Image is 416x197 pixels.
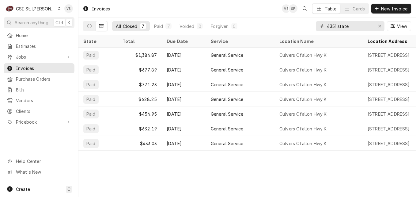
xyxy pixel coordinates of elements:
[16,54,62,60] span: Jobs
[368,81,410,88] div: [STREET_ADDRESS]
[118,92,162,106] div: $628.25
[4,74,74,84] a: Purchase Orders
[4,52,74,62] a: Go to Jobs
[16,76,71,82] span: Purchase Orders
[16,32,71,39] span: Home
[16,43,71,49] span: Estimates
[198,23,202,29] div: 0
[211,140,243,147] div: General Service
[4,95,74,106] a: Vendors
[211,67,243,73] div: General Service
[4,63,74,73] a: Invoices
[86,81,96,88] div: Paid
[368,67,410,73] div: [STREET_ADDRESS]
[55,19,63,26] span: Ctrl
[162,106,206,121] div: [DATE]
[211,23,229,29] div: Forgiven
[16,187,30,192] span: Create
[16,108,71,114] span: Clients
[64,4,73,13] div: VS
[16,158,71,164] span: Help Center
[16,87,71,93] span: Bills
[86,52,96,58] div: Paid
[211,126,243,132] div: General Service
[279,81,327,88] div: Culvers Ofallon Hwy K
[162,77,206,92] div: [DATE]
[279,52,327,58] div: Culvers Ofallon Hwy K
[211,52,243,58] div: General Service
[15,19,48,26] span: Search anything
[141,23,145,29] div: 7
[68,19,70,26] span: K
[162,48,206,62] div: [DATE]
[353,6,365,12] div: Cards
[300,4,310,14] button: Open search
[211,96,243,102] div: General Service
[118,48,162,62] div: $1,384.87
[380,6,409,12] span: New Invoice
[16,6,56,12] div: CSI St. [PERSON_NAME]
[289,4,297,13] div: SP
[123,38,156,44] div: Total
[282,4,290,13] div: Vicky Stuesse's Avatar
[279,96,327,102] div: Culvers Ofallon Hwy K
[368,140,410,147] div: [STREET_ADDRESS]
[116,23,138,29] div: All Closed
[83,38,113,44] div: State
[211,81,243,88] div: General Service
[6,4,14,13] div: C
[86,96,96,102] div: Paid
[211,38,268,44] div: Service
[64,4,73,13] div: Vicky Stuesse's Avatar
[86,126,96,132] div: Paid
[118,136,162,151] div: $433.03
[4,17,74,28] button: Search anythingCtrlK
[16,169,71,175] span: What's New
[118,106,162,121] div: $454.95
[279,111,327,117] div: Culvers Ofallon Hwy K
[4,156,74,166] a: Go to Help Center
[368,96,410,102] div: [STREET_ADDRESS]
[4,106,74,116] a: Clients
[279,38,357,44] div: Location Name
[4,41,74,51] a: Estimates
[162,92,206,106] div: [DATE]
[4,85,74,95] a: Bills
[375,21,384,31] button: Erase input
[16,97,71,104] span: Vendors
[368,111,410,117] div: [STREET_ADDRESS]
[67,186,70,192] span: C
[16,119,62,125] span: Pricebook
[279,126,327,132] div: Culvers Ofallon Hwy K
[327,21,373,31] input: Keyword search
[162,136,206,151] div: [DATE]
[289,4,297,13] div: Shelley Politte's Avatar
[86,140,96,147] div: Paid
[279,140,327,147] div: Culvers Ofallon Hwy K
[279,67,327,73] div: Culvers Ofallon Hwy K
[282,4,290,13] div: VS
[118,62,162,77] div: $677.89
[167,38,200,44] div: Due Date
[325,6,337,12] div: Table
[4,30,74,41] a: Home
[16,65,71,71] span: Invoices
[371,4,411,14] button: New Invoice
[154,23,163,29] div: Paid
[396,23,408,29] span: View
[233,23,236,29] div: 0
[86,67,96,73] div: Paid
[4,167,74,177] a: Go to What's New
[86,111,96,117] div: Paid
[387,21,411,31] button: View
[162,121,206,136] div: [DATE]
[6,4,14,13] div: CSI St. Louis's Avatar
[368,126,410,132] div: [STREET_ADDRESS]
[118,121,162,136] div: $632.19
[211,111,243,117] div: General Service
[180,23,194,29] div: Voided
[4,117,74,127] a: Go to Pricebook
[162,62,206,77] div: [DATE]
[368,52,410,58] div: [STREET_ADDRESS]
[167,23,170,29] div: 7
